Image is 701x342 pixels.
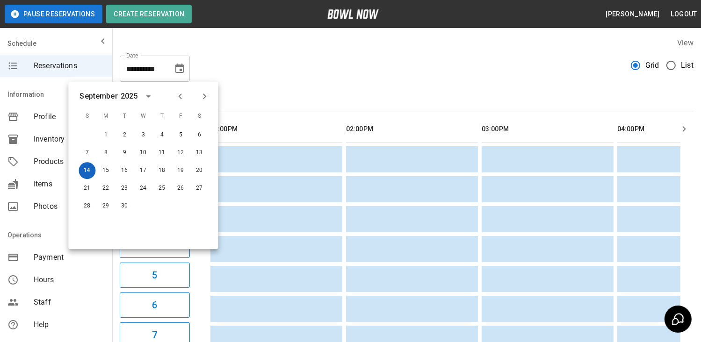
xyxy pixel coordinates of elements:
[172,144,189,161] button: Sep 12, 2025
[327,9,379,19] img: logo
[152,268,157,283] h6: 5
[34,178,105,190] span: Items
[97,144,114,161] button: Sep 8, 2025
[152,298,157,313] h6: 6
[135,127,152,143] button: Sep 3, 2025
[79,180,95,197] button: Sep 21, 2025
[153,180,170,197] button: Sep 25, 2025
[120,89,694,112] div: inventory tabs
[153,162,170,179] button: Sep 18, 2025
[191,127,208,143] button: Sep 6, 2025
[210,116,342,142] th: 01:00PM
[116,127,133,143] button: Sep 2, 2025
[79,91,117,102] div: September
[34,274,105,285] span: Hours
[135,144,152,161] button: Sep 10, 2025
[97,107,114,126] span: M
[170,59,189,78] button: Choose date, selected date is Sep 14, 2025
[34,111,105,122] span: Profile
[172,107,189,126] span: F
[172,162,189,179] button: Sep 19, 2025
[116,162,133,179] button: Sep 16, 2025
[97,180,114,197] button: Sep 22, 2025
[97,198,114,214] button: Sep 29, 2025
[34,297,105,308] span: Staff
[79,162,95,179] button: Sep 14, 2025
[106,5,192,23] button: Create Reservation
[677,38,694,47] label: View
[153,127,170,143] button: Sep 4, 2025
[116,107,133,126] span: T
[34,60,105,71] span: Reservations
[191,180,208,197] button: Sep 27, 2025
[34,252,105,263] span: Payment
[135,107,152,126] span: W
[191,107,208,126] span: S
[140,88,156,104] button: calendar view is open, switch to year view
[5,5,102,23] button: Pause Reservations
[681,60,694,71] span: List
[667,6,701,23] button: Logout
[116,198,133,214] button: Sep 30, 2025
[79,198,95,214] button: Sep 28, 2025
[34,134,105,145] span: Inventory
[79,144,95,161] button: Sep 7, 2025
[153,107,170,126] span: T
[191,162,208,179] button: Sep 20, 2025
[120,292,190,318] button: 6
[120,263,190,288] button: 5
[79,107,95,126] span: S
[34,156,105,167] span: Products
[153,144,170,161] button: Sep 11, 2025
[172,180,189,197] button: Sep 26, 2025
[191,144,208,161] button: Sep 13, 2025
[196,88,212,104] button: Next month
[135,180,152,197] button: Sep 24, 2025
[645,60,659,71] span: Grid
[97,127,114,143] button: Sep 1, 2025
[135,162,152,179] button: Sep 17, 2025
[97,162,114,179] button: Sep 15, 2025
[116,144,133,161] button: Sep 9, 2025
[116,180,133,197] button: Sep 23, 2025
[34,201,105,212] span: Photos
[172,127,189,143] button: Sep 5, 2025
[172,88,188,104] button: Previous month
[121,91,138,102] div: 2025
[602,6,663,23] button: [PERSON_NAME]
[34,319,105,330] span: Help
